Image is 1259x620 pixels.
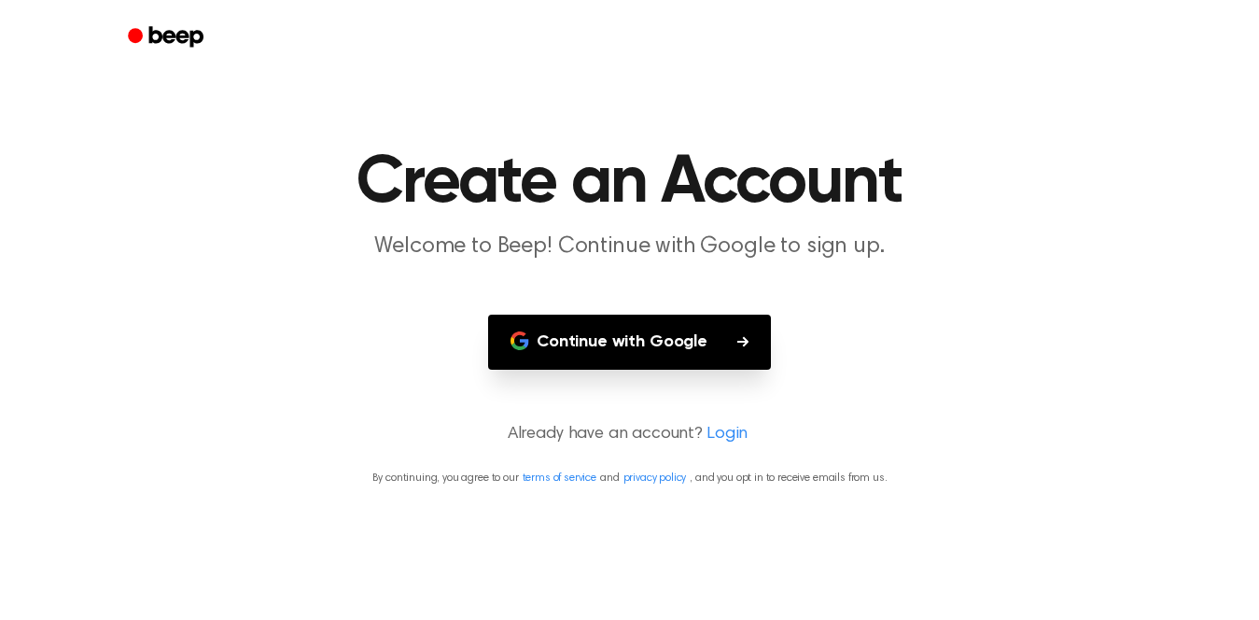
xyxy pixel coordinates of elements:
[706,422,748,447] a: Login
[152,149,1108,217] h1: Create an Account
[272,232,988,262] p: Welcome to Beep! Continue with Google to sign up.
[523,472,596,484] a: terms of service
[488,315,771,370] button: Continue with Google
[623,472,687,484] a: privacy policy
[22,470,1237,486] p: By continuing, you agree to our and , and you opt in to receive emails from us.
[22,422,1237,447] p: Already have an account?
[115,20,220,56] a: Beep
